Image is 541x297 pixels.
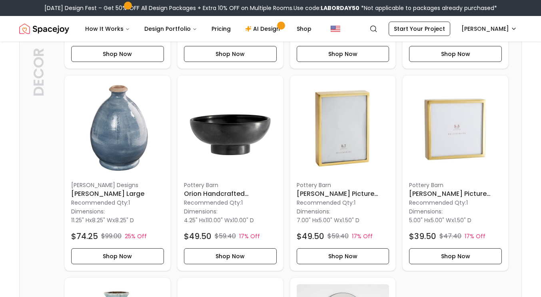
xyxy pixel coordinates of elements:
[177,75,283,271] a: Orion Handcrafted Terracotta Bowls-Small imagePottery BarnOrion Handcrafted Terracotta Bowls-Smal...
[71,189,164,199] h6: [PERSON_NAME] Large
[409,216,428,224] span: 5.00" H
[290,75,396,271] a: Hagen Picture Frames Brass imagePottery Barn[PERSON_NAME] Picture Frames BrassRecommended Qty:1Di...
[431,216,451,224] span: 5.00" W
[402,75,509,271] div: Hagen Picture Frames Brass
[409,248,502,264] button: Shop Now
[184,231,212,242] h4: $49.50
[71,216,89,224] span: 11.25" H
[409,82,502,175] img: Hagen Picture Frames Brass image
[71,199,164,207] p: Recommended Qty: 1
[297,248,389,264] button: Shop Now
[297,189,389,199] h6: [PERSON_NAME] Picture Frames Brass
[71,231,98,242] h4: $74.25
[206,216,230,224] span: 110.00" W
[342,216,359,224] span: 1.50" D
[293,4,359,12] span: Use code:
[19,21,69,37] img: Spacejoy Logo
[439,231,461,241] p: $47.40
[409,207,443,216] p: Dimensions:
[389,22,450,36] a: Start Your Project
[297,46,389,62] button: Shop Now
[297,216,359,224] p: x x
[184,82,277,175] img: Orion Handcrafted Terracotta Bowls-Small image
[290,75,396,271] div: Hagen Picture Frames Brass
[177,75,283,271] div: Orion Handcrafted Terracotta Bowls-Small
[352,232,373,240] p: 17% Off
[402,75,509,271] a: Hagen Picture Frames Brass imagePottery Barn[PERSON_NAME] Picture Frames BrassRecommended Qty:1Di...
[138,21,204,37] button: Design Portfolio
[457,22,522,36] button: [PERSON_NAME]
[125,232,147,240] p: 25% Off
[297,216,316,224] span: 7.00" H
[409,231,436,242] h4: $39.50
[409,189,502,199] h6: [PERSON_NAME] Picture Frames Brass
[359,4,497,12] span: *Not applicable to packages already purchased*
[327,231,349,241] p: $59.40
[297,207,330,216] p: Dimensions:
[71,216,134,224] p: x x
[19,21,69,37] a: Spacejoy
[205,21,237,37] a: Pricing
[44,4,497,12] div: [DATE] Design Fest – Get 50% OFF All Design Packages + Extra 10% OFF on Multiple Rooms.
[239,21,289,37] a: AI Design
[64,75,171,271] div: Ariel Vase Large
[92,216,112,224] span: 8.25" W
[71,82,164,175] img: Ariel Vase Large image
[409,46,502,62] button: Shop Now
[409,199,502,207] p: Recommended Qty: 1
[297,82,389,175] img: Hagen Picture Frames Brass image
[290,21,318,37] a: Shop
[215,231,236,241] p: $59.40
[184,216,254,224] p: x x
[297,231,324,242] h4: $49.50
[319,216,339,224] span: 5.00" W
[71,207,105,216] p: Dimensions:
[71,181,164,189] p: [PERSON_NAME] Designs
[184,189,277,199] h6: Orion Handcrafted Terracotta Bowls-Small
[184,248,277,264] button: Shop Now
[115,216,134,224] span: 8.25" D
[454,216,471,224] span: 1.50" D
[184,181,277,189] p: Pottery Barn
[233,216,254,224] span: 10.00" D
[409,216,471,224] p: x x
[184,199,277,207] p: Recommended Qty: 1
[184,207,218,216] p: Dimensions:
[184,46,277,62] button: Shop Now
[71,248,164,264] button: Shop Now
[184,216,203,224] span: 4.25" H
[19,16,522,42] nav: Global
[409,181,502,189] p: Pottery Barn
[321,4,359,12] b: LABORDAY50
[239,232,260,240] p: 17% Off
[297,181,389,189] p: Pottery Barn
[64,75,171,271] a: Ariel Vase Large image[PERSON_NAME] Designs[PERSON_NAME] LargeRecommended Qty:1Dimensions:11.25" ...
[297,199,389,207] p: Recommended Qty: 1
[465,232,485,240] p: 17% Off
[79,21,318,37] nav: Main
[79,21,136,37] button: How It Works
[331,24,340,34] img: United States
[71,46,164,62] button: Shop Now
[101,231,122,241] p: $99.00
